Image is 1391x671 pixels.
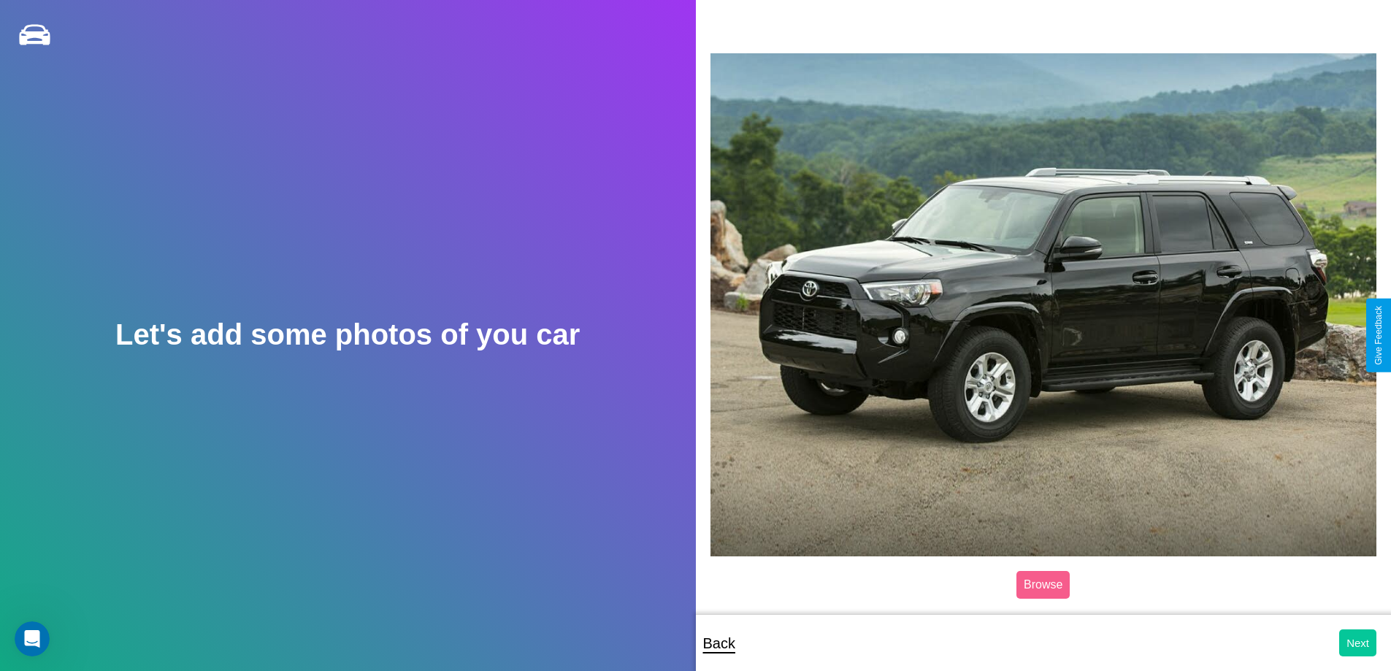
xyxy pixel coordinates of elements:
button: Next [1339,629,1376,656]
h2: Let's add some photos of you car [115,318,580,351]
iframe: Intercom live chat [15,621,50,656]
img: posted [710,53,1377,556]
p: Back [703,630,735,656]
div: Give Feedback [1373,306,1384,365]
label: Browse [1016,571,1070,599]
